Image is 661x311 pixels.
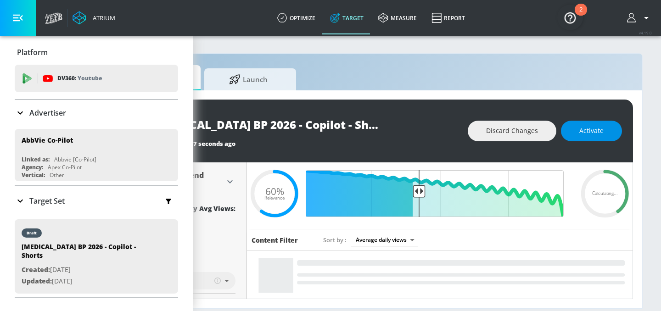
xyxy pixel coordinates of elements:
a: optimize [270,1,323,34]
p: Platform [17,47,48,57]
a: Atrium [73,11,115,25]
div: DV360: Youtube [15,65,178,92]
div: Platform [15,39,178,65]
p: [DATE] [22,264,150,276]
button: Discard Changes [468,121,556,141]
span: v 4.19.0 [639,30,652,35]
h6: Content Filter [252,236,298,244]
p: [DATE] [22,276,150,287]
p: Target Set [29,196,65,206]
div: AbbVie Co-PilotLinked as:Abbvie [Co-Pilot]Agency:Apex Co-PilotVertical:Other [15,129,178,181]
div: Linked as: [22,155,50,163]
div: Advertiser [15,100,178,126]
div: Atrium [89,14,115,22]
p: DV360: [57,73,102,83]
span: Discard Changes [486,125,538,137]
div: Other [50,171,64,179]
span: Relevance [264,196,285,200]
div: 0 [180,214,235,225]
a: measure [371,1,424,34]
div: Last Updated: [155,139,459,148]
span: Activate [579,125,604,137]
div: [MEDICAL_DATA] BP 2026 - Copilot - Shorts [22,242,150,264]
div: Vertical: [22,171,45,179]
span: Created: [22,265,50,274]
a: Target [323,1,371,34]
a: Report [424,1,472,34]
span: Sort by [323,236,347,244]
p: Advertiser [29,108,66,118]
div: draft[MEDICAL_DATA] BP 2026 - Copilot - ShortsCreated:[DATE]Updated:[DATE] [15,219,178,294]
div: Abbvie [Co-Pilot] [54,155,96,163]
span: Updated: [22,277,52,285]
span: 7 seconds ago [193,139,235,148]
span: Calculating... [592,191,618,196]
div: Apex Co-Pilot [48,163,82,171]
div: 2 [579,10,583,22]
div: Average daily views [351,233,418,246]
button: Activate [561,121,622,141]
div: Daily Avg Views: [180,204,235,213]
p: Youtube [78,73,102,83]
input: Final Threshold [311,170,568,217]
span: Launch [213,68,283,90]
button: Open Resource Center, 2 new notifications [557,5,583,30]
span: 60% [265,186,284,196]
div: AbbVie Co-Pilot [22,136,73,144]
div: draft [27,231,37,235]
div: Target Set [15,186,178,216]
div: Agency: [22,163,43,171]
span: Includes videos up to 60 seconds, some of which may not be categorized as Shorts. [214,277,221,285]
